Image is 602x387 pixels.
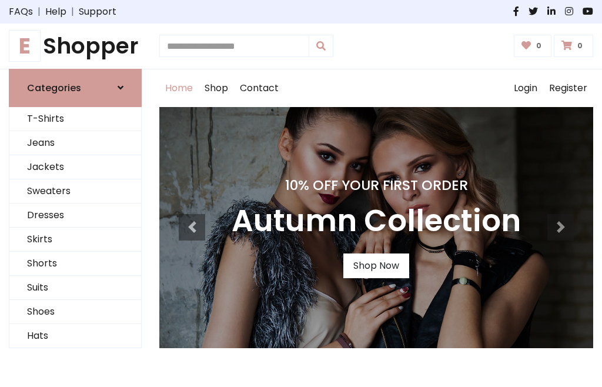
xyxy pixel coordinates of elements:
h1: Shopper [9,33,142,59]
h4: 10% Off Your First Order [232,177,521,193]
a: 0 [514,35,552,57]
a: Shorts [9,252,141,276]
a: Register [543,69,593,107]
a: Sweaters [9,179,141,203]
a: Help [45,5,66,19]
a: 0 [554,35,593,57]
a: Skirts [9,228,141,252]
a: Categories [9,69,142,107]
a: Dresses [9,203,141,228]
span: 0 [533,41,544,51]
a: Shop [199,69,234,107]
a: Suits [9,276,141,300]
a: Home [159,69,199,107]
a: Support [79,5,116,19]
a: T-Shirts [9,107,141,131]
h6: Categories [27,82,81,94]
span: | [66,5,79,19]
a: Shoes [9,300,141,324]
span: E [9,30,41,62]
h3: Autumn Collection [232,203,521,239]
a: Jeans [9,131,141,155]
a: Shop Now [343,253,409,278]
a: Hats [9,324,141,348]
a: Login [508,69,543,107]
a: Jackets [9,155,141,179]
span: 0 [574,41,586,51]
span: | [33,5,45,19]
a: Contact [234,69,285,107]
a: FAQs [9,5,33,19]
a: EShopper [9,33,142,59]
